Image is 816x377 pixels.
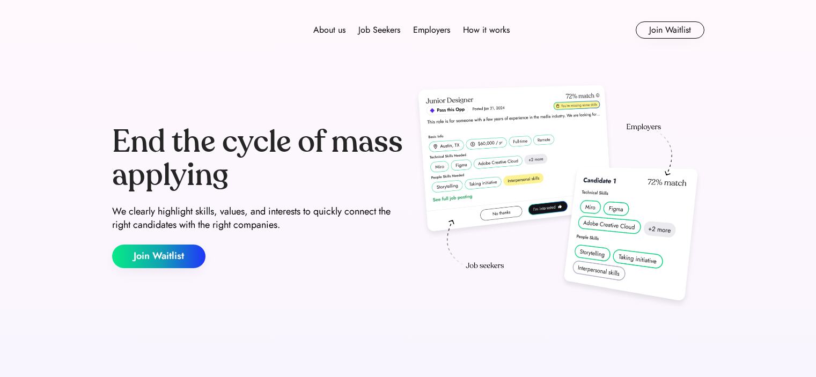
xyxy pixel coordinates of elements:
img: Forward logo [112,21,187,39]
div: About us [313,24,345,36]
div: How it works [463,24,510,36]
div: Employers [413,24,450,36]
button: Join Waitlist [636,21,704,39]
div: Job Seekers [358,24,400,36]
img: hero-image.png [413,82,704,312]
button: Join Waitlist [112,245,205,268]
div: End the cycle of mass applying [112,125,404,191]
div: We clearly highlight skills, values, and interests to quickly connect the right candidates with t... [112,205,404,232]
